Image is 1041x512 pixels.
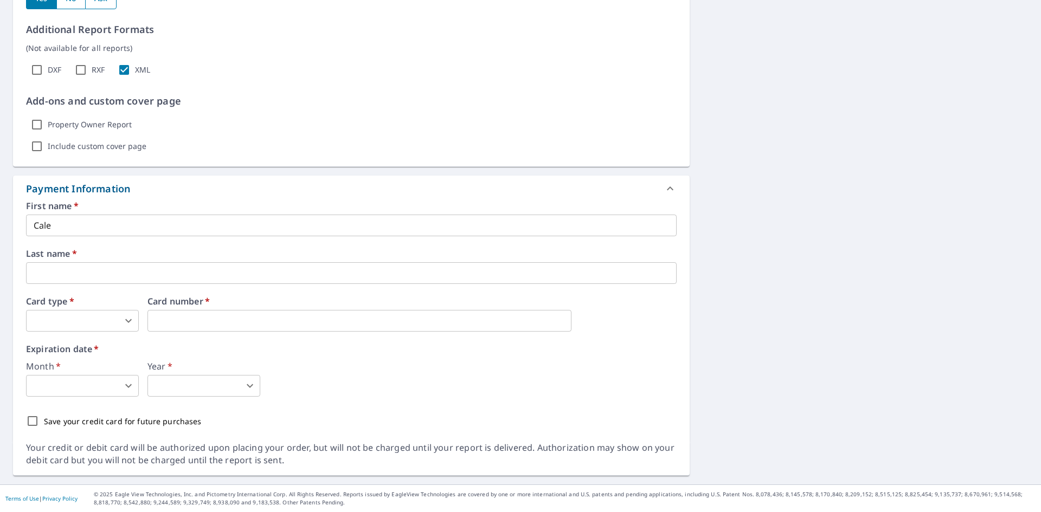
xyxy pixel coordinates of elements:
p: © 2025 Eagle View Technologies, Inc. and Pictometry International Corp. All Rights Reserved. Repo... [94,490,1036,507]
label: Card number [147,297,677,306]
div: Payment Information [26,182,134,196]
div: ​ [26,310,139,332]
iframe: secure payment field [147,310,571,332]
label: First name [26,202,677,210]
div: ​ [147,375,260,397]
a: Privacy Policy [42,495,78,502]
label: XML [135,65,150,75]
label: Card type [26,297,139,306]
p: Additional Report Formats [26,22,677,37]
label: DXF [48,65,61,75]
p: Add-ons and custom cover page [26,94,677,108]
label: Month [26,362,139,371]
label: Year [147,362,260,371]
div: Payment Information [13,176,690,202]
div: Your credit or debit card will be authorized upon placing your order, but will not be charged unt... [26,442,677,466]
label: Include custom cover page [48,141,146,151]
label: Last name [26,249,677,258]
p: | [5,495,78,502]
p: (Not available for all reports) [26,42,677,54]
p: Save your credit card for future purchases [44,416,202,427]
div: ​ [26,375,139,397]
label: RXF [92,65,105,75]
a: Terms of Use [5,495,39,502]
label: Expiration date [26,345,677,353]
label: Property Owner Report [48,120,132,129]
